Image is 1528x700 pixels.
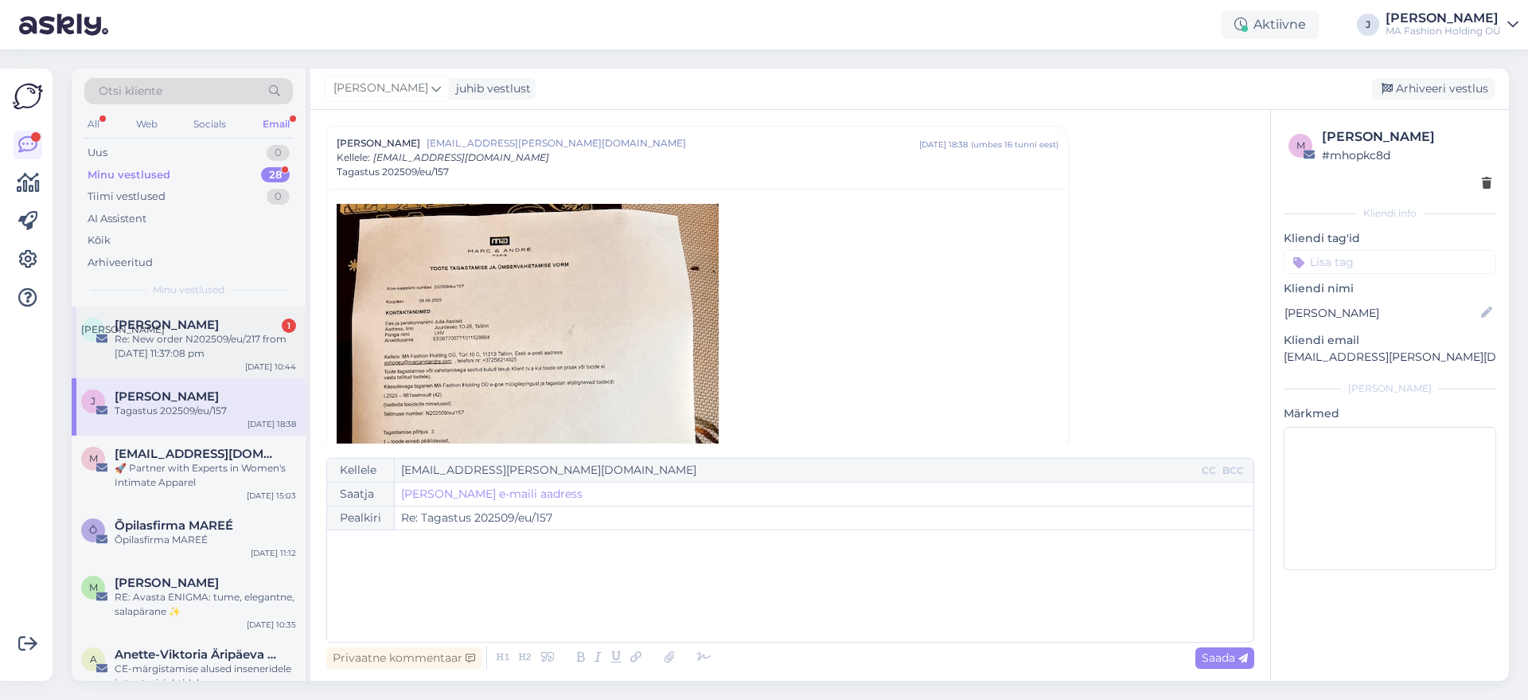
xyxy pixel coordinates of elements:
div: [DATE] 10:44 [245,361,296,373]
div: Re: New order N202509/eu/217 from [DATE] 11:37:08 pm [115,332,296,361]
span: [EMAIL_ADDRESS][PERSON_NAME][DOMAIN_NAME] [427,136,919,151]
div: RE: Avasta ENIGMA: tume, elegantne, salapärane ✨ [115,590,296,619]
p: Kliendi email [1284,332,1496,349]
div: Minu vestlused [88,167,170,183]
div: 0 [267,145,290,161]
p: Kliendi tag'id [1284,230,1496,247]
span: Kellele : [337,151,370,163]
div: All [84,114,103,135]
div: Õpilasfirma MAREÉ [115,533,296,547]
div: AI Assistent [88,211,146,227]
span: A [90,653,97,665]
input: Lisa nimi [1284,304,1478,322]
a: [PERSON_NAME]MA Fashion Holding OÜ [1386,12,1518,37]
div: BCC [1219,463,1247,478]
span: Mart Sillaots [115,576,219,590]
span: Julia Aaslaid [115,389,219,404]
p: [EMAIL_ADDRESS][PERSON_NAME][DOMAIN_NAME] [1284,349,1496,366]
div: [DATE] 18:38 [248,418,296,430]
input: Recepient... [395,459,1199,482]
span: Ирина Подгурская [115,318,219,332]
div: # mhopkc8d [1322,147,1491,164]
div: [PERSON_NAME] [1322,127,1491,147]
div: ( umbes 16 tunni eest ) [971,139,1058,151]
span: Saada [1202,651,1248,665]
div: Privaatne kommentaar [326,647,481,669]
span: m [1296,139,1305,151]
div: J [1357,14,1379,36]
span: M [89,581,98,593]
div: Web [133,114,161,135]
div: juhib vestlust [450,80,531,97]
div: Aktiivne [1222,10,1319,39]
span: [PERSON_NAME] [337,136,420,151]
div: Socials [190,114,229,135]
div: Kõik [88,233,111,248]
div: [DATE] 15:03 [247,490,296,502]
div: Uus [88,145,107,161]
span: mavis.zeng@gzmuwei.com [115,447,280,461]
div: CE-märgistamise alused inseneridele ja tootmisjuhtidele [115,662,296,690]
div: [PERSON_NAME] [1284,381,1496,396]
span: [PERSON_NAME] [333,80,428,97]
div: Kellele [327,459,395,482]
div: Arhiveeri vestlus [1372,78,1495,100]
div: Kliendi info [1284,206,1496,221]
span: Otsi kliente [99,83,162,100]
div: [DATE] 10:35 [247,619,296,631]
span: Anette-Viktoria Äripäeva Koolitustest [115,647,280,662]
span: Minu vestlused [153,283,224,297]
input: Write subject here... [395,506,1253,530]
div: 28 [261,167,290,183]
p: Märkmed [1284,405,1496,422]
input: Lisa tag [1284,250,1496,274]
div: 1 [282,319,296,333]
span: Tagastus 202509/eu/157 [337,165,449,179]
div: Tagastus 202509/eu/157 [115,404,296,418]
span: Õpilasfirma MAREÉ [115,518,233,533]
div: Tiimi vestlused [88,189,166,205]
span: m [89,452,98,464]
div: Pealkiri [327,506,395,530]
div: Saatja [327,483,395,506]
div: Arhiveeritud [88,255,153,271]
a: [PERSON_NAME] e-maili aadress [401,486,583,503]
div: CC [1199,463,1219,478]
div: 🚀 Partner with Experts in Women's Intimate Apparel [115,461,296,490]
div: MA Fashion Holding OÜ [1386,25,1501,37]
p: Kliendi nimi [1284,280,1496,297]
div: [DATE] 11:12 [251,547,296,559]
div: [DATE] 18:38 [919,139,968,151]
div: [PERSON_NAME] [1386,12,1501,25]
span: [EMAIL_ADDRESS][DOMAIN_NAME] [373,151,549,163]
img: Askly Logo [13,81,43,111]
span: J [91,395,95,407]
span: [PERSON_NAME] [81,323,165,335]
div: 0 [267,189,290,205]
span: Õ [89,524,97,536]
div: Email [259,114,293,135]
